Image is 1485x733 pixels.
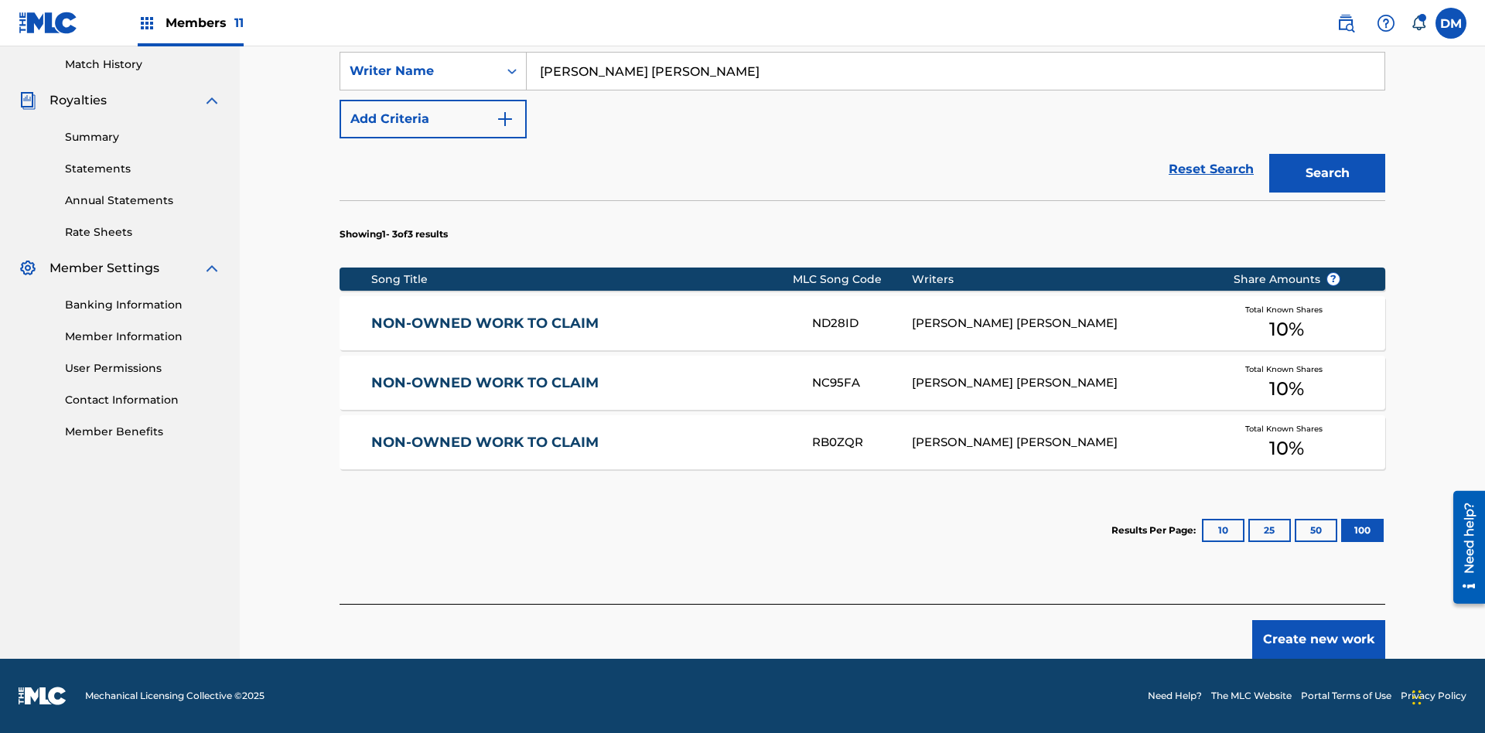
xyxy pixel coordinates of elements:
div: NC95FA [812,374,911,392]
a: User Permissions [65,360,221,377]
span: Total Known Shares [1245,304,1329,315]
iframe: Chat Widget [1408,659,1485,733]
div: Help [1371,8,1401,39]
form: Search Form [340,4,1385,200]
span: Share Amounts [1234,271,1340,288]
img: logo [19,687,67,705]
a: Annual Statements [65,193,221,209]
div: RB0ZQR [812,434,911,452]
a: Privacy Policy [1401,689,1466,703]
a: Match History [65,56,221,73]
img: expand [203,91,221,110]
span: 10 % [1269,435,1304,462]
span: 10 % [1269,315,1304,343]
div: [PERSON_NAME] [PERSON_NAME] [912,434,1210,452]
a: Banking Information [65,297,221,313]
img: Royalties [19,91,37,110]
button: Add Criteria [340,100,527,138]
button: 100 [1341,519,1384,542]
span: Total Known Shares [1245,423,1329,435]
a: NON-OWNED WORK TO CLAIM [371,315,792,332]
span: Total Known Shares [1245,363,1329,375]
button: 25 [1248,519,1291,542]
span: Royalties [49,91,107,110]
div: Drag [1412,674,1422,721]
button: Create new work [1252,620,1385,659]
a: Rate Sheets [65,224,221,240]
div: Writer Name [350,62,489,80]
img: expand [203,259,221,278]
a: Portal Terms of Use [1301,689,1391,703]
a: Public Search [1330,8,1361,39]
img: 9d2ae6d4665cec9f34b9.svg [496,110,514,128]
div: Writers [912,271,1210,288]
div: User Menu [1435,8,1466,39]
img: search [1336,14,1355,32]
img: Member Settings [19,259,37,278]
a: Member Information [65,329,221,345]
img: help [1377,14,1395,32]
span: Mechanical Licensing Collective © 2025 [85,689,265,703]
a: NON-OWNED WORK TO CLAIM [371,434,792,452]
a: Reset Search [1161,152,1261,186]
span: ? [1327,273,1340,285]
span: 11 [234,15,244,30]
img: Top Rightsholders [138,14,156,32]
a: Member Benefits [65,424,221,440]
a: NON-OWNED WORK TO CLAIM [371,374,792,392]
button: Search [1269,154,1385,193]
button: 50 [1295,519,1337,542]
a: Contact Information [65,392,221,408]
a: Statements [65,161,221,177]
a: Need Help? [1148,689,1202,703]
div: Notifications [1411,15,1426,31]
div: MLC Song Code [793,271,912,288]
a: Summary [65,129,221,145]
span: 10 % [1269,375,1304,403]
button: 10 [1202,519,1244,542]
a: The MLC Website [1211,689,1292,703]
iframe: Resource Center [1442,485,1485,612]
div: Song Title [371,271,793,288]
span: Member Settings [49,259,159,278]
div: [PERSON_NAME] [PERSON_NAME] [912,315,1210,332]
div: ND28ID [812,315,911,332]
img: MLC Logo [19,12,78,34]
p: Results Per Page: [1111,523,1200,537]
div: [PERSON_NAME] [PERSON_NAME] [912,374,1210,392]
span: Members [166,14,244,32]
p: Showing 1 - 3 of 3 results [340,227,448,241]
